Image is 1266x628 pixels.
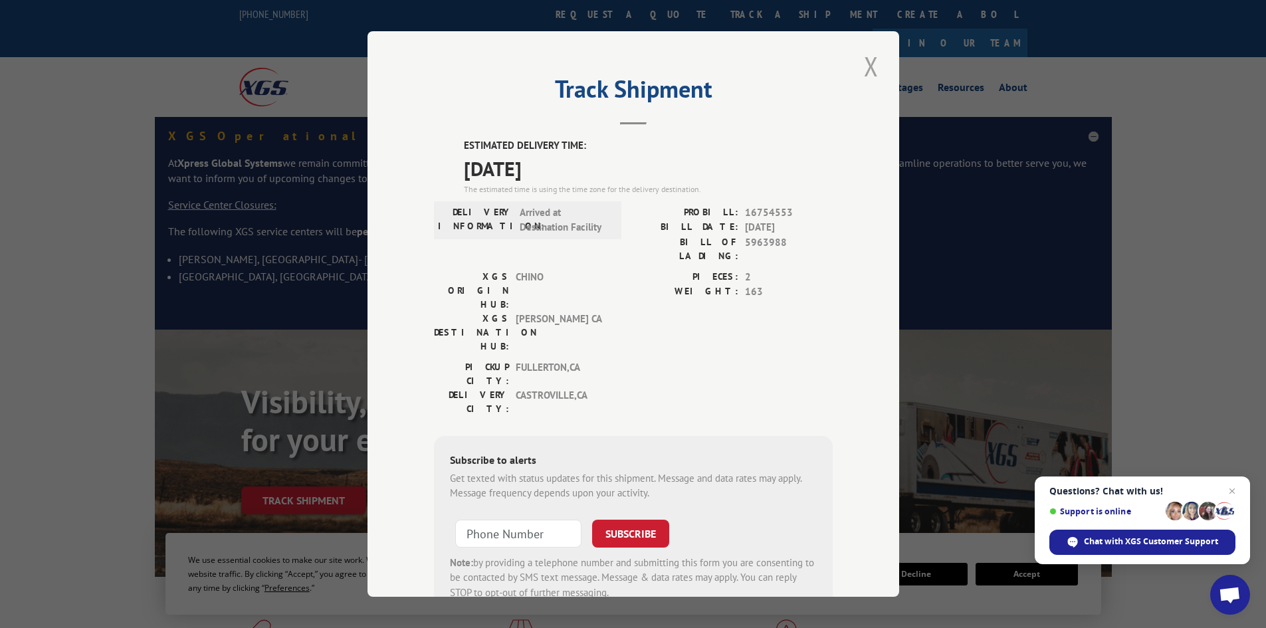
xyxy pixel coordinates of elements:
span: [DATE] [745,220,833,235]
span: Chat with XGS Customer Support [1049,530,1235,555]
div: Get texted with status updates for this shipment. Message and data rates may apply. Message frequ... [450,471,817,501]
label: PIECES: [633,270,738,285]
input: Phone Number [455,520,581,548]
div: The estimated time is using the time zone for the delivery destination. [464,183,833,195]
label: BILL OF LADING: [633,235,738,263]
span: FULLERTON , CA [516,360,605,388]
span: 163 [745,284,833,300]
span: [DATE] [464,154,833,183]
span: 2 [745,270,833,285]
div: by providing a telephone number and submitting this form you are consenting to be contacted by SM... [450,556,817,601]
label: BILL DATE: [633,220,738,235]
span: Questions? Chat with us! [1049,486,1235,496]
label: DELIVERY CITY: [434,388,509,416]
strong: Note: [450,556,473,569]
span: Support is online [1049,506,1161,516]
span: Arrived at Destination Facility [520,205,609,235]
div: Subscribe to alerts [450,452,817,471]
button: Close modal [860,48,883,84]
label: WEIGHT: [633,284,738,300]
span: CASTROVILLE , CA [516,388,605,416]
span: 16754553 [745,205,833,221]
label: XGS ORIGIN HUB: [434,270,509,312]
button: SUBSCRIBE [592,520,669,548]
a: Open chat [1210,575,1250,615]
h2: Track Shipment [434,80,833,105]
span: CHINO [516,270,605,312]
label: XGS DESTINATION HUB: [434,312,509,354]
span: 5963988 [745,235,833,263]
span: [PERSON_NAME] CA [516,312,605,354]
label: DELIVERY INFORMATION: [438,205,513,235]
label: ESTIMATED DELIVERY TIME: [464,138,833,154]
label: PICKUP CITY: [434,360,509,388]
span: Chat with XGS Customer Support [1084,536,1218,548]
label: PROBILL: [633,205,738,221]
